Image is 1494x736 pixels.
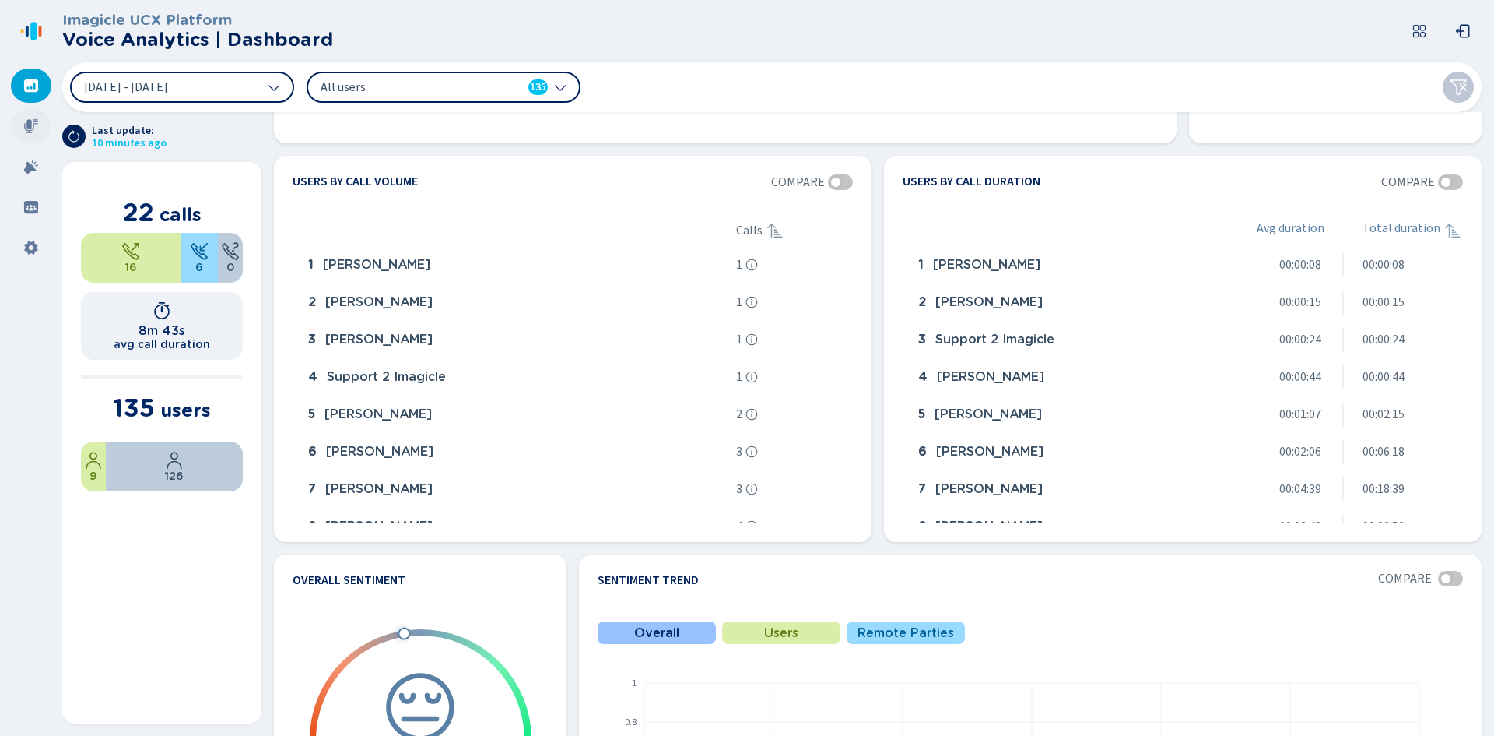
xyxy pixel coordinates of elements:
[736,333,742,347] span: 1
[1381,175,1435,189] span: Compare
[308,295,316,309] span: 2
[165,470,184,482] span: 126
[736,224,763,238] span: Calls
[918,407,925,421] span: 5
[70,72,294,103] button: [DATE] - [DATE]
[766,221,784,240] svg: sortAscending
[918,333,926,347] span: 3
[935,295,1043,309] span: [PERSON_NAME]
[857,626,954,640] span: Remote Parties
[326,445,433,459] span: [PERSON_NAME]
[1279,333,1321,347] span: 00:00:24
[1443,221,1462,240] div: Sorted ascending, click to sort descending
[745,371,758,383] svg: info-circle
[1279,295,1321,309] span: 00:00:15
[62,12,333,29] h3: Imagicle UCX Platform
[321,79,500,96] span: All users
[722,622,840,644] button: Users
[1362,407,1405,421] span: 00:02:15
[634,626,679,640] span: Overall
[936,445,1043,459] span: [PERSON_NAME]
[125,261,137,273] span: 16
[918,482,926,496] span: 7
[745,333,758,346] svg: info-circle
[530,79,546,95] span: 135
[327,370,446,384] span: Support 2 Imagicle
[308,407,315,421] span: 5
[123,197,154,227] span: 22
[84,81,168,93] span: [DATE] - [DATE]
[1362,221,1464,240] div: Total duration
[912,249,1218,280] div: Ettore Damiani
[1443,221,1462,240] svg: sortAscending
[1443,72,1474,103] button: Clear filters
[92,125,167,137] span: Last update:
[736,519,742,534] span: 4
[302,474,730,505] div: Omar Radwan
[1279,258,1321,272] span: 00:00:08
[1378,572,1432,586] span: Compare
[23,199,39,215] svg: groups-filled
[1362,482,1405,496] span: 00:18:39
[933,258,1040,272] span: [PERSON_NAME]
[1362,333,1405,347] span: 00:00:24
[114,338,210,350] h2: avg call duration
[912,361,1218,393] div: Ahmad Alkhalili
[308,482,316,496] span: 7
[11,150,51,184] div: Alarms
[935,482,1043,496] span: [PERSON_NAME]
[935,333,1054,347] span: Support 2 Imagicle
[736,221,853,240] div: Calls
[918,519,926,534] span: 8
[736,482,742,496] span: 3
[912,436,1218,467] div: Omar Radwan
[160,399,211,421] span: users
[937,370,1044,384] span: [PERSON_NAME]
[11,231,51,265] div: Settings
[302,511,730,542] div: Kamal Ammoun
[181,233,218,283] div: 27.27%
[903,174,1040,190] h4: Users by call duration
[1279,482,1321,496] span: 00:04:39
[89,470,97,482] span: 9
[935,407,1042,421] span: [PERSON_NAME]
[918,295,926,309] span: 2
[1279,407,1321,421] span: 00:01:07
[736,295,742,309] span: 1
[1362,445,1405,459] span: 00:06:18
[1362,370,1405,384] span: 00:00:44
[912,474,1218,505] div: Kamal Ammoun
[11,109,51,143] div: Recordings
[325,482,433,496] span: [PERSON_NAME]
[1362,221,1440,240] span: Total duration
[1279,370,1321,384] span: 00:00:44
[325,295,433,309] span: [PERSON_NAME]
[1362,258,1405,272] span: 00:00:08
[745,296,758,308] svg: info-circle
[325,333,433,347] span: [PERSON_NAME]
[323,258,430,272] span: [PERSON_NAME]
[302,436,730,467] div: Michael Eprinchard
[598,622,716,644] button: Overall
[308,370,317,384] span: 4
[736,407,742,421] span: 2
[308,258,314,272] span: 1
[1362,295,1405,309] span: 00:00:15
[190,242,209,261] svg: telephone-inbound
[1362,519,1405,534] span: 00:22:52
[918,445,927,459] span: 6
[308,445,317,459] span: 6
[121,242,140,261] svg: telephone-outbound
[293,174,418,190] h4: Users by call volume
[745,520,758,533] svg: info-circle
[912,511,1218,542] div: Abdullah Qasem
[114,393,155,423] span: 135
[195,261,203,273] span: 6
[632,677,637,690] text: 1
[745,259,758,271] svg: info-circle
[918,258,924,272] span: 1
[221,242,240,261] svg: unknown-call
[1449,78,1468,97] svg: funnel-disabled
[736,445,742,459] span: 3
[1279,519,1321,534] span: 00:03:48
